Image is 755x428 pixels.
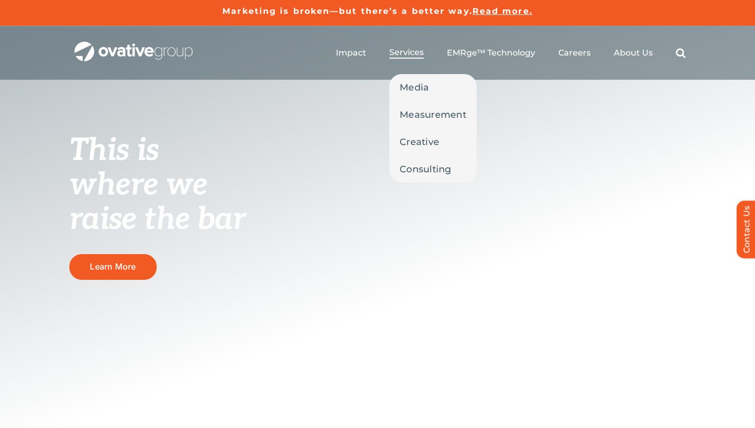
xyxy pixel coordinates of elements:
[389,129,477,155] a: Creative
[614,48,653,58] a: About Us
[336,37,686,69] nav: Menu
[222,6,473,16] a: Marketing is broken—but there’s a better way.
[389,47,424,59] a: Services
[389,156,477,183] a: Consulting
[400,162,451,176] span: Consulting
[389,101,477,128] a: Measurement
[74,41,193,50] a: OG_Full_horizontal_WHT
[473,6,533,16] a: Read more.
[400,80,429,95] span: Media
[558,48,591,58] a: Careers
[69,132,159,169] span: This is
[90,261,136,272] span: Learn More
[389,74,477,101] a: Media
[389,47,424,58] span: Services
[400,108,466,122] span: Measurement
[69,167,246,238] span: where we raise the bar
[676,48,686,58] a: Search
[336,48,366,58] a: Impact
[400,135,439,149] span: Creative
[69,254,157,279] a: Learn More
[447,48,535,58] a: EMRge™ Technology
